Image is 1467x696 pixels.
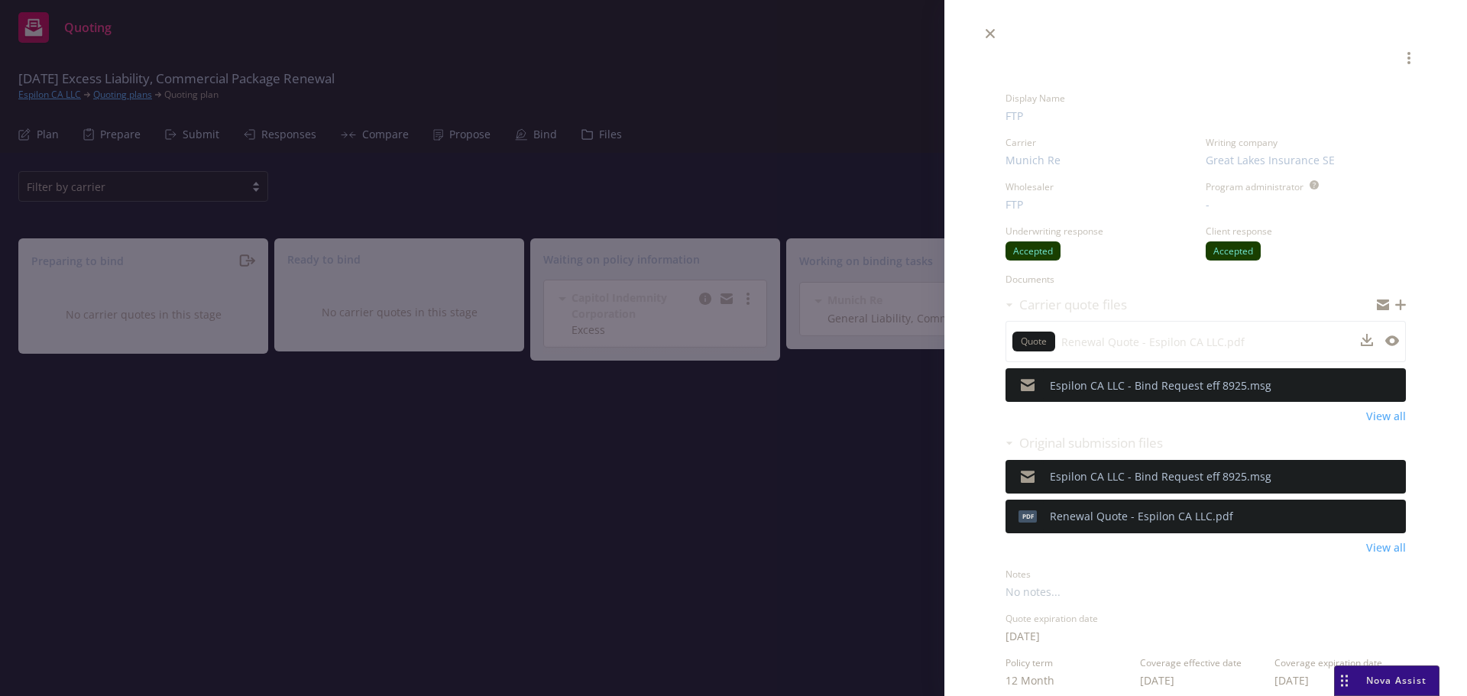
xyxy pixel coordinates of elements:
span: Great Lakes Insurance SE [1206,152,1335,168]
button: preview file [1386,507,1400,526]
div: Display Name [1006,92,1406,105]
a: View all [1366,539,1406,555]
button: preview file [1386,468,1400,486]
button: preview file [1385,335,1399,346]
span: [DATE] [1006,628,1040,644]
div: Espilon CA LLC - Bind Request eff 8925.msg [1050,377,1271,393]
span: FTP [1006,196,1023,212]
button: download file [1362,376,1374,394]
div: Quote expiration date [1006,612,1406,625]
span: Coverage expiration date [1274,656,1406,669]
button: Nova Assist [1334,665,1439,696]
span: pdf [1018,510,1037,522]
button: download file [1362,507,1374,526]
div: Accepted [1206,241,1261,261]
span: Coverage effective date [1140,656,1271,669]
div: Carrier quote files [1006,295,1127,315]
span: Policy term [1006,656,1137,669]
button: preview file [1385,332,1399,351]
div: Accepted [1006,241,1061,261]
button: download file [1361,332,1373,351]
div: Renewal Quote - Espilon CA LLC.pdf [1050,508,1233,524]
div: Client response [1206,225,1406,238]
a: more [1400,49,1418,67]
div: Espilon CA LLC - Bind Request eff 8925.msg [1050,468,1271,484]
a: close [981,24,999,43]
span: - [1206,196,1210,212]
div: Writing company [1206,136,1406,149]
button: preview file [1386,376,1400,394]
div: Drag to move [1335,666,1354,695]
span: Renewal Quote - Espilon CA LLC.pdf [1061,334,1245,350]
span: Quote [1018,335,1049,348]
a: View all [1366,408,1406,424]
div: Wholesaler [1006,180,1206,193]
div: Original submission files [1006,433,1163,453]
div: Documents [1006,273,1406,286]
span: Nova Assist [1366,674,1427,687]
h3: Original submission files [1019,433,1163,453]
div: Notes [1006,568,1406,581]
span: FTP [1006,108,1406,124]
button: download file [1361,334,1373,346]
button: download file [1362,468,1374,486]
h3: Carrier quote files [1019,295,1127,315]
div: Underwriting response [1006,225,1206,238]
div: Program administrator [1206,180,1303,193]
div: Carrier [1006,136,1206,149]
span: Munich Re [1006,152,1061,168]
